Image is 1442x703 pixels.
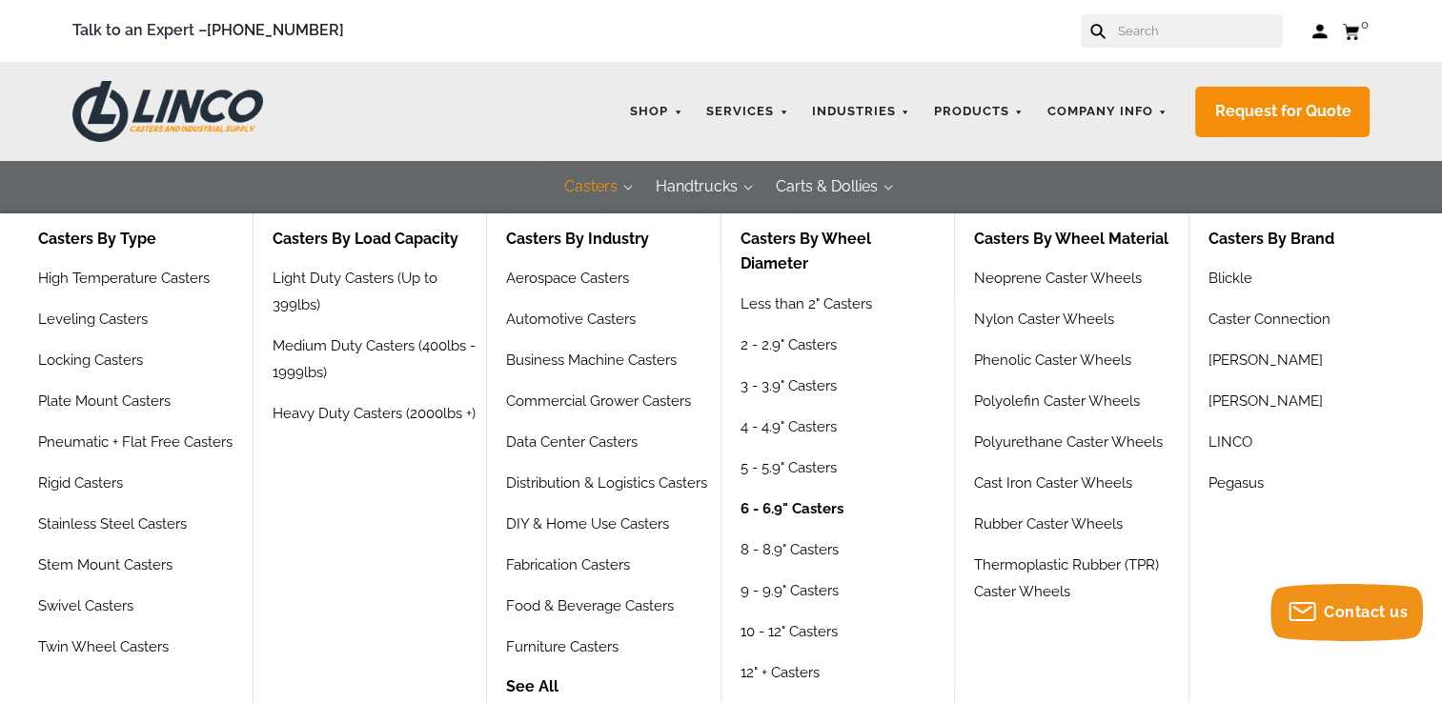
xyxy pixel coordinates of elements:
span: Talk to an Expert – [72,18,344,44]
a: Products [924,93,1033,131]
button: Handtrucks [637,161,757,213]
span: 0 [1360,17,1368,31]
input: Search [1115,14,1283,48]
a: Request for Quote [1195,87,1370,137]
button: Carts & Dollies [757,161,897,213]
a: Log in [1311,22,1328,41]
span: Contact us [1324,603,1408,621]
a: [PHONE_NUMBER] [207,21,344,39]
a: 0 [1342,19,1370,43]
button: Casters [545,161,637,213]
img: LINCO CASTERS & INDUSTRIAL SUPPLY [72,81,263,142]
a: Shop [620,93,692,131]
a: Company Info [1038,93,1177,131]
a: Industries [802,93,920,131]
button: Contact us [1270,584,1423,641]
a: Services [697,93,798,131]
